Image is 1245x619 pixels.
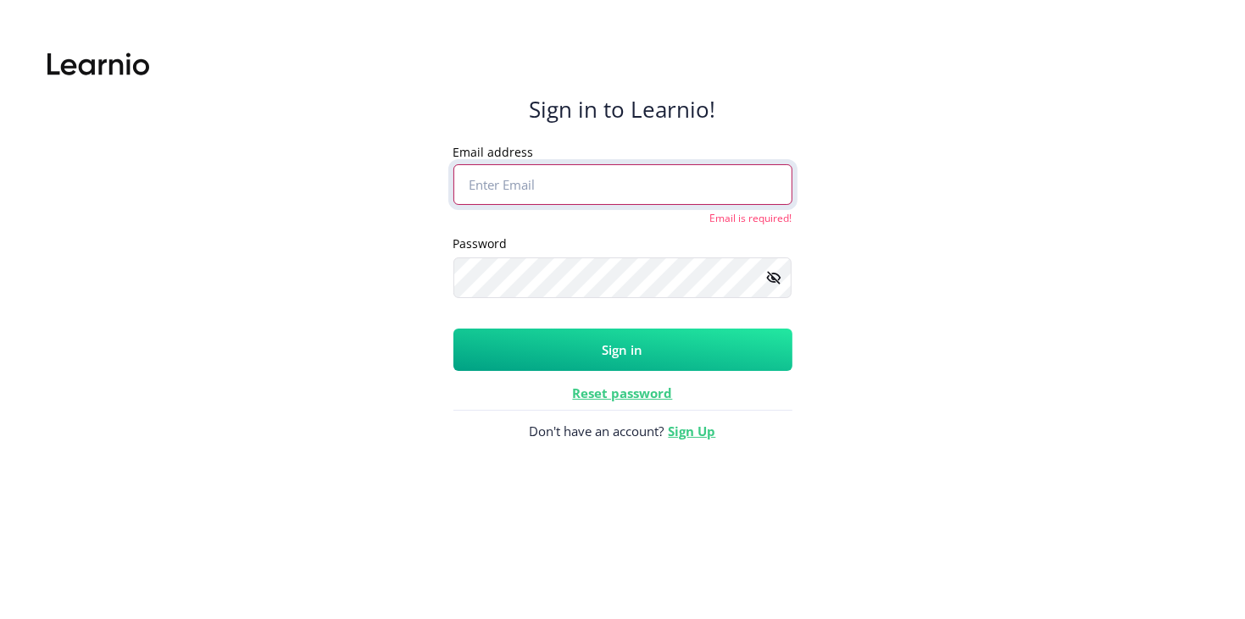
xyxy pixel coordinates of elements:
[453,164,792,205] input: Enter Email
[47,47,149,81] img: Learnio.svg
[453,329,792,371] button: Sign in
[453,205,792,232] p: Email is required!
[573,384,673,401] a: Reset password
[453,144,534,161] label: Email address
[669,423,716,439] a: Sign Up
[530,96,716,123] h4: Sign in to Learnio!
[453,410,792,452] span: Don't have an account?
[453,235,508,252] label: Password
